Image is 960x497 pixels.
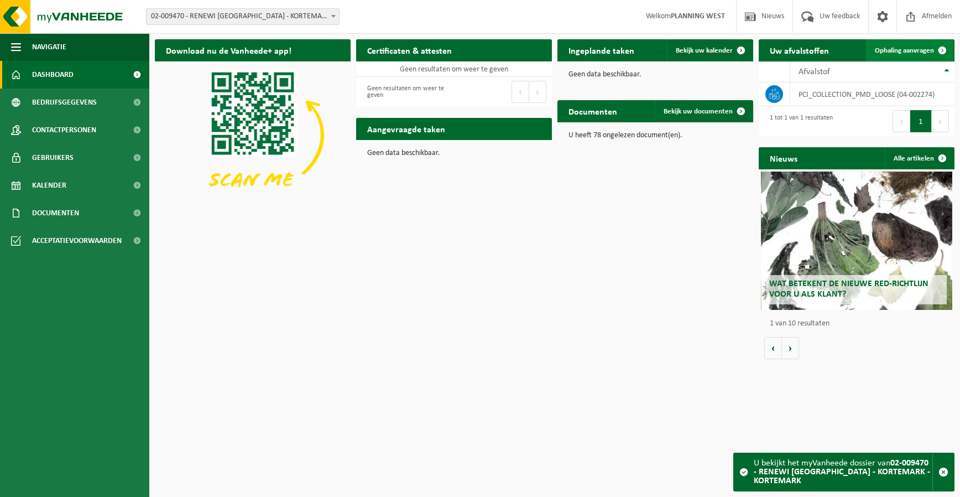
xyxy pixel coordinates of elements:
span: 02-009470 - RENEWI BELGIUM - KORTEMARK - KORTEMARK [147,9,339,24]
a: Wat betekent de nieuwe RED-richtlijn voor u als klant? [761,172,953,310]
span: Gebruikers [32,144,74,172]
span: Bedrijfsgegevens [32,89,97,116]
td: Geen resultaten om weer te geven [356,61,552,77]
h2: Download nu de Vanheede+ app! [155,39,302,61]
p: U heeft 78 ongelezen document(en). [568,132,742,139]
p: 1 van 10 resultaten [770,320,949,328]
h2: Ingeplande taken [557,39,645,61]
p: Geen data beschikbaar. [568,71,742,79]
button: 1 [910,110,932,132]
img: Download de VHEPlus App [155,61,351,209]
span: Navigatie [32,33,66,61]
span: Wat betekent de nieuwe RED-richtlijn voor u als klant? [769,279,928,299]
div: U bekijkt het myVanheede dossier van [754,453,932,491]
h2: Documenten [557,100,628,122]
h2: Nieuws [759,147,808,169]
span: Acceptatievoorwaarden [32,227,122,255]
button: Previous [893,110,910,132]
button: Volgende [782,337,799,359]
button: Next [932,110,949,132]
div: 1 tot 1 van 1 resultaten [764,109,833,133]
button: Previous [512,81,529,103]
a: Ophaling aanvragen [866,39,953,61]
span: Kalender [32,172,66,199]
strong: 02-009470 - RENEWI [GEOGRAPHIC_DATA] - KORTEMARK - KORTEMARK [754,459,930,485]
span: Contactpersonen [32,116,96,144]
a: Alle artikelen [885,147,953,169]
span: Ophaling aanvragen [875,47,934,54]
h2: Uw afvalstoffen [759,39,840,61]
span: Documenten [32,199,79,227]
span: Afvalstof [799,68,830,76]
span: Dashboard [32,61,74,89]
a: Bekijk uw kalender [667,39,752,61]
h2: Certificaten & attesten [356,39,463,61]
a: Bekijk uw documenten [655,100,752,122]
strong: PLANNING WEST [671,12,725,20]
span: Bekijk uw kalender [676,47,733,54]
td: PCI_COLLECTION_PMD_LOOSE (04-002274) [790,82,954,106]
h2: Aangevraagde taken [356,118,456,139]
div: Geen resultaten om weer te geven [362,80,448,104]
button: Vorige [764,337,782,359]
span: Bekijk uw documenten [664,108,733,115]
button: Next [529,81,546,103]
span: 02-009470 - RENEWI BELGIUM - KORTEMARK - KORTEMARK [146,8,340,25]
p: Geen data beschikbaar. [367,149,541,157]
